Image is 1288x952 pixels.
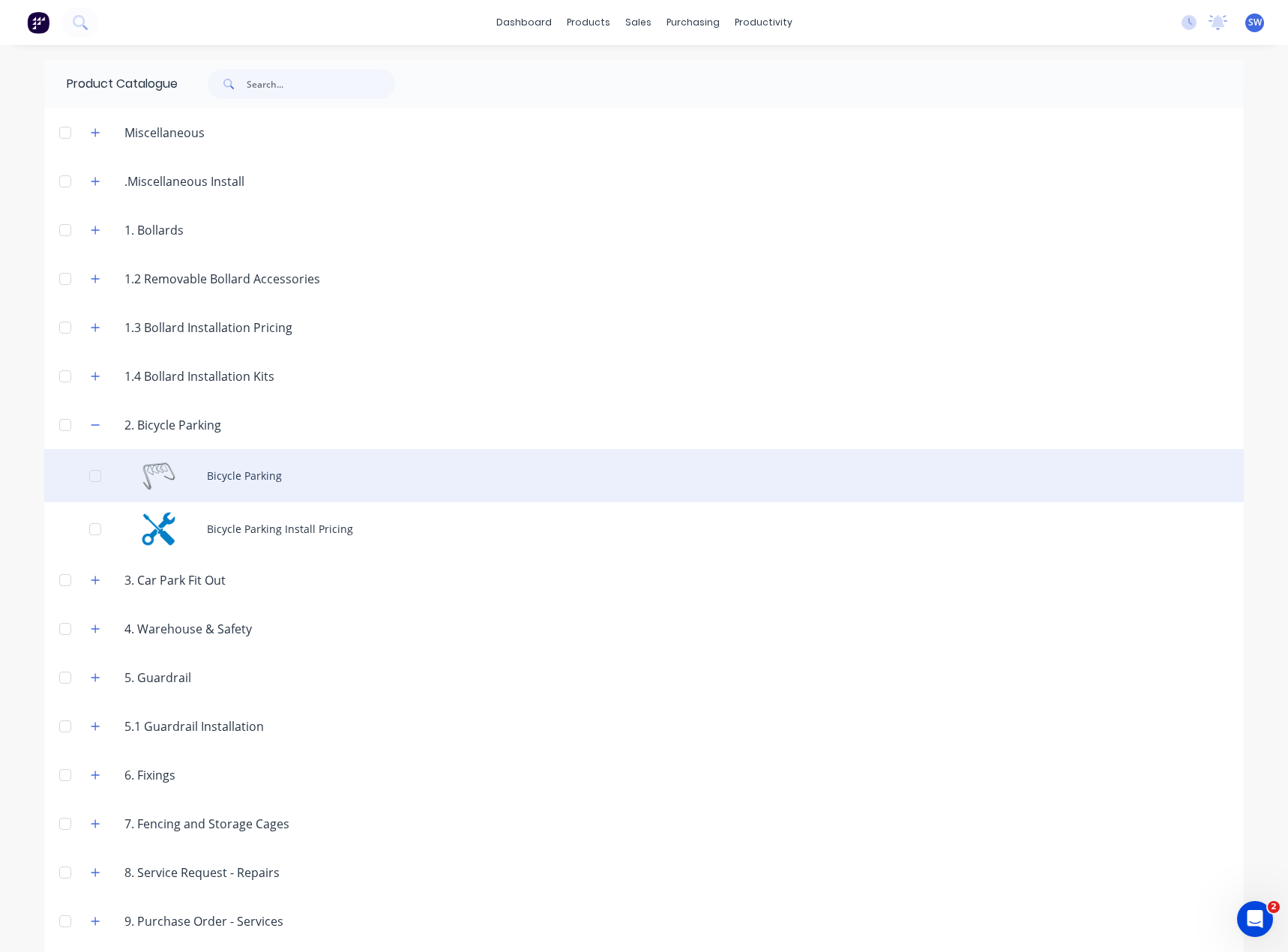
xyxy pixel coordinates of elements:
[112,717,276,735] div: 5.1 Guardrail Installation
[112,864,292,882] div: 8. Service Request - Repairs
[27,11,49,34] img: Factory
[727,11,800,34] div: productivity
[247,69,395,99] input: Search...
[112,571,238,589] div: 3. Car Park Fit Out
[44,502,1244,555] div: Bicycle Parking Install PricingBicycle Parking Install Pricing
[1248,16,1262,29] span: SW
[112,367,286,385] div: 1.4 Bollard Installation Kits
[112,766,187,784] div: 6. Fixings
[1268,901,1280,913] span: 2
[618,11,659,34] div: sales
[112,416,233,434] div: 2. Bicycle Parking
[112,124,217,142] div: Miscellaneous
[44,449,1244,502] div: Bicycle ParkingBicycle Parking
[112,270,332,288] div: 1.2 Removable Bollard Accessories
[112,319,304,337] div: 1.3 Bollard Installation Pricing
[1237,901,1273,937] iframe: Intercom live chat
[112,221,196,239] div: 1. Bollards
[659,11,727,34] div: purchasing
[559,11,618,34] div: products
[489,11,559,34] a: dashboard
[112,172,256,190] div: .Miscellaneous Install
[112,669,203,687] div: 5. Guardrail
[112,815,301,833] div: 7. Fencing and Storage Cages
[44,60,178,108] div: Product Catalogue
[112,912,295,930] div: 9. Purchase Order - Services
[112,620,264,638] div: 4. Warehouse & Safety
